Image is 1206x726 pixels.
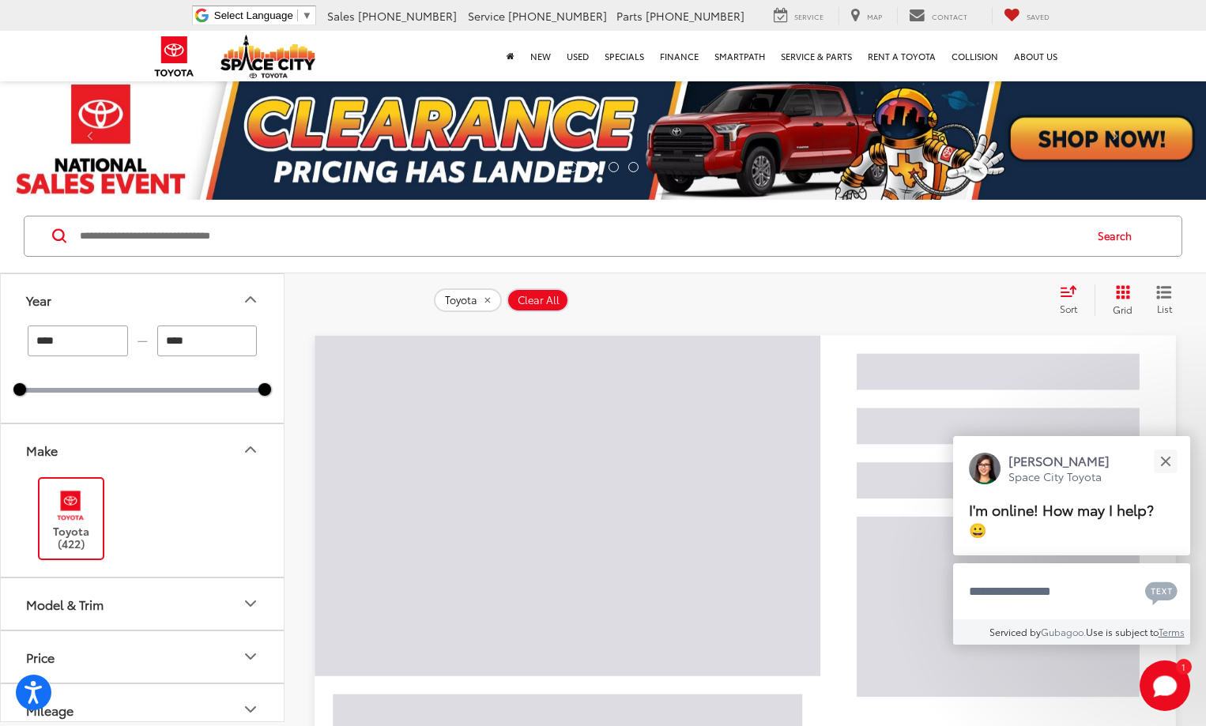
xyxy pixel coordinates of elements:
[1006,31,1065,81] a: About Us
[839,7,894,24] a: Map
[989,625,1041,638] span: Serviced by
[1008,452,1110,469] p: [PERSON_NAME]
[468,8,505,24] span: Service
[1,274,285,325] button: YearYear
[652,31,707,81] a: Finance
[241,440,260,459] div: Make
[1148,444,1182,478] button: Close
[507,288,569,312] button: Clear All
[214,9,293,21] span: Select Language
[1027,11,1050,21] span: Saved
[646,8,744,24] span: [PHONE_NUMBER]
[944,31,1006,81] a: Collision
[26,649,55,664] div: Price
[773,31,860,81] a: Service & Parts
[1,424,285,476] button: MakeMake
[1083,216,1155,256] button: Search
[358,8,457,24] span: [PHONE_NUMBER]
[597,31,652,81] a: Specials
[969,499,1154,540] span: I'm online! How may I help? 😀
[157,325,258,356] input: maximum
[1140,574,1182,609] button: Chat with SMS
[522,31,559,81] a: New
[860,31,944,81] a: Rent a Toyota
[1,631,285,683] button: PricePrice
[26,442,58,457] div: Make
[26,292,51,307] div: Year
[1156,302,1172,315] span: List
[1145,580,1178,605] svg: Text
[867,11,882,21] span: Map
[499,31,522,81] a: Home
[953,436,1190,645] div: Close[PERSON_NAME]Space City ToyotaI'm online! How may I help? 😀Type your messageChat with SMSSen...
[145,31,204,82] img: Toyota
[794,11,823,21] span: Service
[302,9,312,21] span: ▼
[28,325,128,356] input: minimum
[327,8,355,24] span: Sales
[214,9,312,21] a: Select Language​
[992,7,1061,24] a: My Saved Vehicles
[1144,284,1184,316] button: List View
[445,294,477,307] span: Toyota
[1113,303,1133,316] span: Grid
[897,7,979,24] a: Contact
[1140,660,1190,711] svg: Start Chat
[26,596,104,611] div: Model & Trim
[932,11,967,21] span: Contact
[1060,302,1077,315] span: Sort
[26,702,73,717] div: Mileage
[1052,284,1095,316] button: Select sort value
[133,334,153,348] span: —
[953,563,1190,620] textarea: Type your message
[508,8,607,24] span: [PHONE_NUMBER]
[241,700,260,719] div: Mileage
[1140,660,1190,711] button: Toggle Chat Window
[616,8,643,24] span: Parts
[434,288,502,312] button: remove Toyota
[1182,663,1185,670] span: 1
[1008,469,1110,484] p: Space City Toyota
[518,294,560,307] span: Clear All
[220,35,315,78] img: Space City Toyota
[1159,625,1185,638] a: Terms
[297,9,298,21] span: ​
[762,7,835,24] a: Service
[559,31,597,81] a: Used
[241,594,260,613] div: Model & Trim
[241,290,260,309] div: Year
[1095,284,1144,316] button: Grid View
[49,487,92,524] img: Space City Toyota in Humble, TX)
[1,578,285,630] button: Model & TrimModel & Trim
[1041,625,1086,638] a: Gubagoo.
[78,217,1083,255] input: Search by Make, Model, or Keyword
[40,487,104,551] label: Toyota (422)
[1086,625,1159,638] span: Use is subject to
[707,31,773,81] a: SmartPath
[241,647,260,666] div: Price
